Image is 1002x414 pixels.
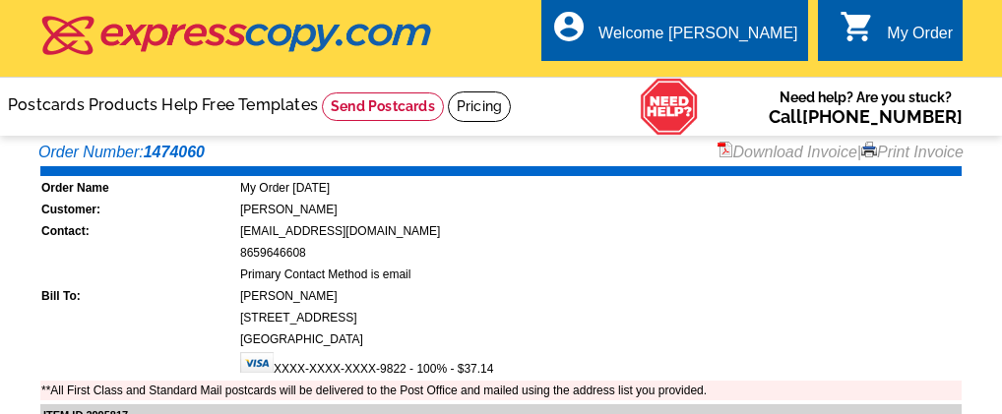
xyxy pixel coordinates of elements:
div: Order Number: [38,141,964,164]
td: Order Name [40,178,237,198]
span: Call [769,106,963,127]
img: visa.gif [240,352,274,373]
td: **All First Class and Standard Mail postcards will be delivered to the Post Office and mailed usi... [40,381,962,400]
td: XXXX-XXXX-XXXX-9822 - 100% - $37.14 [239,351,962,379]
a: Postcards [8,95,85,114]
i: shopping_cart [840,9,875,44]
td: 8659646608 [239,243,962,263]
td: Customer: [40,200,237,219]
td: [EMAIL_ADDRESS][DOMAIN_NAME] [239,221,962,241]
strong: 1474060 [144,144,205,160]
a: Help [161,95,198,114]
a: Products [89,95,158,114]
a: Download Invoice [718,144,857,160]
img: help [640,78,699,136]
td: Bill To: [40,286,237,306]
div: | [718,141,965,164]
td: [GEOGRAPHIC_DATA] [239,329,962,349]
td: Primary Contact Method is email [239,265,962,284]
div: Welcome [PERSON_NAME] [598,25,797,52]
td: [STREET_ADDRESS] [239,308,962,327]
a: [PHONE_NUMBER] [802,106,963,127]
a: Free Templates [202,95,318,114]
td: Contact: [40,221,237,241]
i: account_circle [551,9,587,44]
td: [PERSON_NAME] [239,200,962,219]
span: Need help? Are you stuck? [769,88,963,127]
td: [PERSON_NAME] [239,286,962,306]
img: small-pdf-icon.gif [718,142,733,157]
img: small-print-icon.gif [861,142,877,157]
div: My Order [887,25,953,52]
td: My Order [DATE] [239,178,962,198]
a: Print Invoice [861,144,964,160]
a: shopping_cart My Order [840,22,953,46]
